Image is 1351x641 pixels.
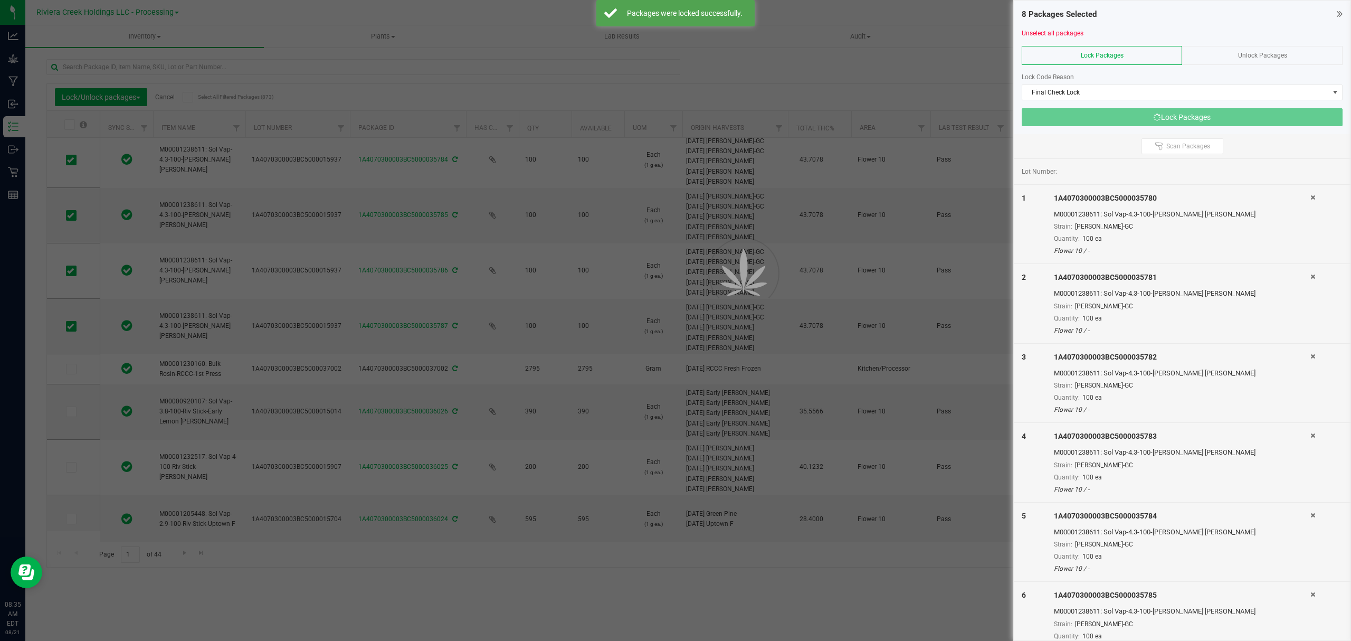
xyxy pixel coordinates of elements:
span: [PERSON_NAME]-GC [1075,382,1133,389]
span: [PERSON_NAME]-GC [1075,541,1133,548]
div: Flower 10 / - [1054,405,1310,414]
span: Quantity: [1054,394,1080,401]
div: Flower 10 / - [1054,326,1310,335]
span: Quantity: [1054,315,1080,322]
span: Lock Code Reason [1022,73,1074,81]
span: [PERSON_NAME]-GC [1075,461,1133,469]
div: Flower 10 / - [1054,246,1310,256]
span: Quantity: [1054,633,1080,640]
span: 4 [1022,432,1026,440]
div: M00001238611: Sol Vap-4.3-100-[PERSON_NAME] [PERSON_NAME] [1054,368,1310,379]
span: 100 ea [1082,315,1102,322]
iframe: Resource center [11,557,42,588]
span: 6 [1022,591,1026,599]
div: 1A4070300003BC5000035783 [1054,431,1310,442]
div: 1A4070300003BC5000035784 [1054,511,1310,522]
span: Strain: [1054,223,1072,230]
span: 100 ea [1082,633,1102,640]
span: 5 [1022,512,1026,520]
button: Lock Packages [1022,108,1343,126]
span: Lock Packages [1081,52,1124,59]
span: Final Check Lock [1022,85,1329,100]
span: 100 ea [1082,235,1102,242]
div: 1A4070300003BC5000035782 [1054,352,1310,363]
div: M00001238611: Sol Vap-4.3-100-[PERSON_NAME] [PERSON_NAME] [1054,606,1310,617]
span: Quantity: [1054,474,1080,481]
span: [PERSON_NAME]-GC [1075,223,1133,230]
span: [PERSON_NAME]-GC [1075,620,1133,628]
span: Strain: [1054,461,1072,469]
div: 1A4070300003BC5000035780 [1054,193,1310,204]
div: Flower 10 / - [1054,564,1310,573]
span: Unlock Packages [1238,52,1287,59]
div: M00001238611: Sol Vap-4.3-100-[PERSON_NAME] [PERSON_NAME] [1054,209,1310,220]
div: 1A4070300003BC5000035781 [1054,272,1310,283]
div: M00001238611: Sol Vap-4.3-100-[PERSON_NAME] [PERSON_NAME] [1054,288,1310,299]
div: Packages were locked successfully. [623,8,747,18]
span: [PERSON_NAME]-GC [1075,303,1133,310]
span: Strain: [1054,303,1072,310]
span: Scan Packages [1166,142,1210,150]
span: 1 [1022,194,1026,202]
span: 3 [1022,353,1026,361]
div: M00001238611: Sol Vap-4.3-100-[PERSON_NAME] [PERSON_NAME] [1054,527,1310,538]
div: 1A4070300003BC5000035785 [1054,590,1310,601]
div: M00001238611: Sol Vap-4.3-100-[PERSON_NAME] [PERSON_NAME] [1054,447,1310,458]
span: 100 ea [1082,394,1102,401]
span: Quantity: [1054,553,1080,560]
span: Strain: [1054,382,1072,389]
a: Unselect all packages [1022,30,1083,37]
span: Quantity: [1054,235,1080,242]
span: Strain: [1054,620,1072,628]
span: Lot Number: [1022,167,1057,176]
span: 2 [1022,273,1026,281]
span: 100 ea [1082,474,1102,481]
span: Strain: [1054,541,1072,548]
span: 100 ea [1082,553,1102,560]
div: Flower 10 / - [1054,485,1310,494]
button: Scan Packages [1141,138,1223,154]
